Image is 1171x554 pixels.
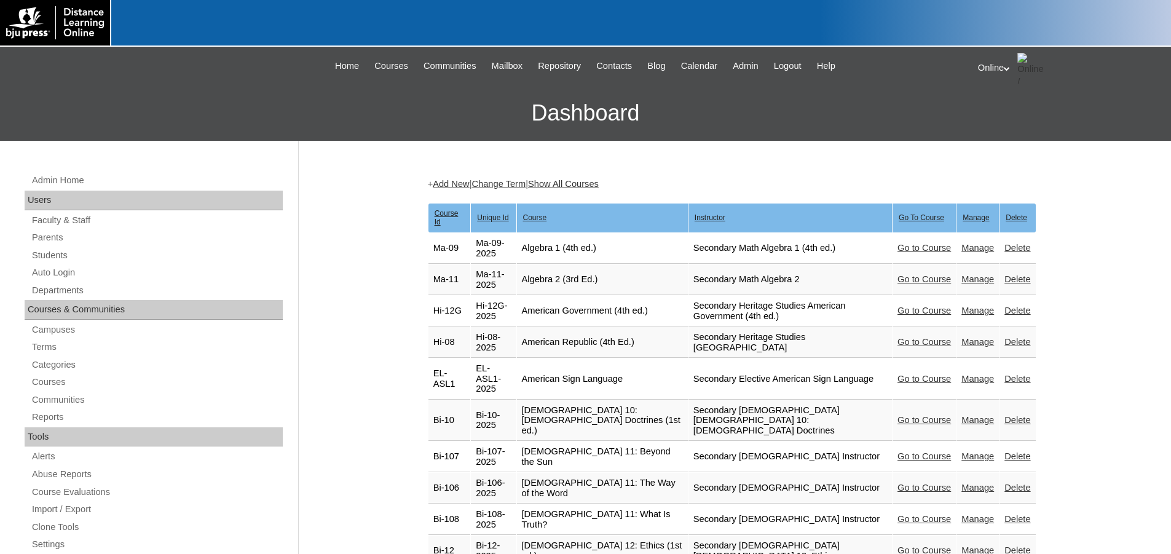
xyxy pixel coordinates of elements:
td: Ma-09-2025 [471,233,516,264]
a: Parents [31,230,283,245]
a: Show All Courses [528,179,599,189]
div: Users [25,191,283,210]
u: Manage [963,213,989,222]
td: EL-ASL1-2025 [471,358,516,400]
a: Terms [31,339,283,355]
img: Online / Instructor [1017,53,1048,84]
td: Secondary [DEMOGRAPHIC_DATA] Instructor [688,441,892,472]
a: Departments [31,283,283,298]
td: Secondary [DEMOGRAPHIC_DATA] Instructor [688,473,892,504]
td: Secondary Math Algebra 2 [688,264,892,295]
u: Delete [1006,213,1027,222]
td: Hi-08 [428,327,471,358]
a: Go to Course [897,337,951,347]
td: [DEMOGRAPHIC_DATA] 10: [DEMOGRAPHIC_DATA] Doctrines (1st ed.) [517,400,688,441]
span: Repository [538,59,581,73]
a: Faculty & Staff [31,213,283,228]
td: Hi-12G-2025 [471,296,516,326]
a: Mailbox [486,59,529,73]
a: Contacts [590,59,638,73]
a: Courses [368,59,414,73]
span: Courses [374,59,408,73]
a: Delete [1004,415,1030,425]
td: [DEMOGRAPHIC_DATA] 11: What Is Truth? [517,504,688,535]
a: Go to Course [897,483,951,493]
td: [DEMOGRAPHIC_DATA] 11: The Way of the Word [517,473,688,504]
td: Bi-106 [428,473,471,504]
a: Manage [961,374,994,384]
a: Courses [31,374,283,390]
u: Course Id [435,209,459,226]
div: Courses & Communities [25,300,283,320]
a: Students [31,248,283,263]
a: Go to Course [897,243,951,253]
span: Logout [774,59,802,73]
a: Campuses [31,322,283,338]
a: Clone Tools [31,520,283,535]
td: Bi-10 [428,400,471,441]
a: Delete [1004,374,1030,384]
td: Ma-11-2025 [471,264,516,295]
td: EL-ASL1 [428,358,471,400]
a: Alerts [31,449,283,464]
a: Delete [1004,243,1030,253]
a: Reports [31,410,283,425]
a: Go to Course [897,514,951,524]
a: Manage [961,274,994,284]
a: Delete [1004,451,1030,461]
a: Repository [532,59,587,73]
a: Change Term [471,179,526,189]
a: Communities [31,392,283,408]
td: Secondary [DEMOGRAPHIC_DATA] [DEMOGRAPHIC_DATA] 10: [DEMOGRAPHIC_DATA] Doctrines [688,400,892,441]
a: Delete [1004,337,1030,347]
div: Online [978,53,1159,84]
td: Ma-09 [428,233,471,264]
a: Go to Course [897,374,951,384]
a: Import / Export [31,502,283,517]
a: Calendar [675,59,723,73]
a: Auto Login [31,265,283,280]
span: Calendar [681,59,717,73]
td: American Government (4th ed.) [517,296,688,326]
td: Algebra 2 (3rd Ed.) [517,264,688,295]
a: Delete [1004,514,1030,524]
td: Bi-107-2025 [471,441,516,472]
a: Add New [433,179,469,189]
span: Admin [733,59,759,73]
a: Delete [1004,274,1030,284]
td: Algebra 1 (4th ed.) [517,233,688,264]
u: Go To Course [899,213,944,222]
span: Contacts [596,59,632,73]
td: Secondary Elective American Sign Language [688,358,892,400]
td: Bi-107 [428,441,471,472]
a: Admin Home [31,173,283,188]
u: Instructor [695,213,725,222]
a: Help [811,59,842,73]
td: Bi-10-2025 [471,400,516,441]
td: Bi-108-2025 [471,504,516,535]
span: Mailbox [492,59,523,73]
a: Go to Course [897,274,951,284]
a: Categories [31,357,283,373]
td: Secondary Heritage Studies American Government (4th ed.) [688,296,892,326]
span: Home [335,59,359,73]
a: Communities [417,59,483,73]
a: Delete [1004,483,1030,493]
a: Manage [961,451,994,461]
div: Tools [25,427,283,447]
td: Secondary Math Algebra 1 (4th ed.) [688,233,892,264]
td: Bi-108 [428,504,471,535]
td: Secondary [DEMOGRAPHIC_DATA] Instructor [688,504,892,535]
span: Blog [647,59,665,73]
a: Manage [961,415,994,425]
span: Communities [424,59,476,73]
td: Bi-106-2025 [471,473,516,504]
td: Hi-08-2025 [471,327,516,358]
a: Manage [961,337,994,347]
u: Course [523,213,547,222]
a: Manage [961,306,994,315]
a: Course Evaluations [31,485,283,500]
td: [DEMOGRAPHIC_DATA] 11: Beyond the Sun [517,441,688,472]
div: + | | [428,178,1036,191]
a: Delete [1004,306,1030,315]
